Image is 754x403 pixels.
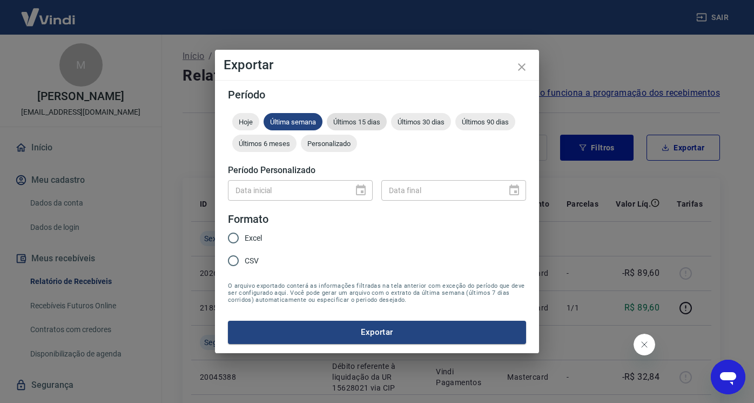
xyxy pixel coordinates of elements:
[228,212,268,227] legend: Formato
[391,118,451,126] span: Últimos 30 dias
[228,321,526,343] button: Exportar
[327,113,387,130] div: Últimos 15 dias
[634,334,655,355] iframe: Fechar mensagem
[232,135,297,152] div: Últimos 6 meses
[228,180,346,200] input: DD/MM/YYYY
[264,113,322,130] div: Última semana
[232,140,297,148] span: Últimos 6 meses
[455,113,515,130] div: Últimos 90 dias
[224,58,530,71] h4: Exportar
[391,113,451,130] div: Últimos 30 dias
[228,282,526,303] span: O arquivo exportado conterá as informações filtradas na tela anterior com exceção do período que ...
[711,360,745,394] iframe: Botão para abrir a janela de mensagens
[381,180,499,200] input: DD/MM/YYYY
[327,118,387,126] span: Últimos 15 dias
[455,118,515,126] span: Últimos 90 dias
[264,118,322,126] span: Última semana
[245,255,259,267] span: CSV
[228,89,526,100] h5: Período
[6,8,91,16] span: Olá! Precisa de ajuda?
[245,233,262,244] span: Excel
[301,135,357,152] div: Personalizado
[301,140,357,148] span: Personalizado
[228,165,526,176] h5: Período Personalizado
[232,113,259,130] div: Hoje
[509,54,535,80] button: close
[232,118,259,126] span: Hoje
